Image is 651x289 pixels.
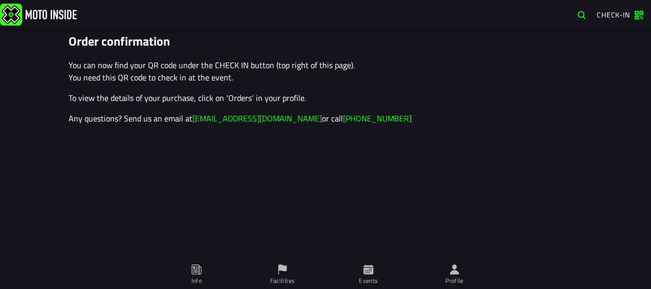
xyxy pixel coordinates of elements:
[343,112,411,125] a: [PHONE_NUMBER]
[69,112,582,125] p: Any questions? Send us an email at or call
[69,92,582,104] p: To view the details of your purchase, click on ‘Orders‘ in your profile.
[270,276,295,285] ion-label: Facilities
[445,276,464,285] ion-label: Profile
[69,34,582,49] h1: Order confirmation
[359,276,378,285] ion-label: Events
[191,276,202,285] ion-label: Info
[592,6,649,23] a: Check-in
[192,112,322,125] a: [EMAIL_ADDRESS][DOMAIN_NAME]
[597,9,630,20] span: Check-in
[69,59,582,84] p: You can now find your QR code under the CHECK IN button (top right of this page). You need this Q...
